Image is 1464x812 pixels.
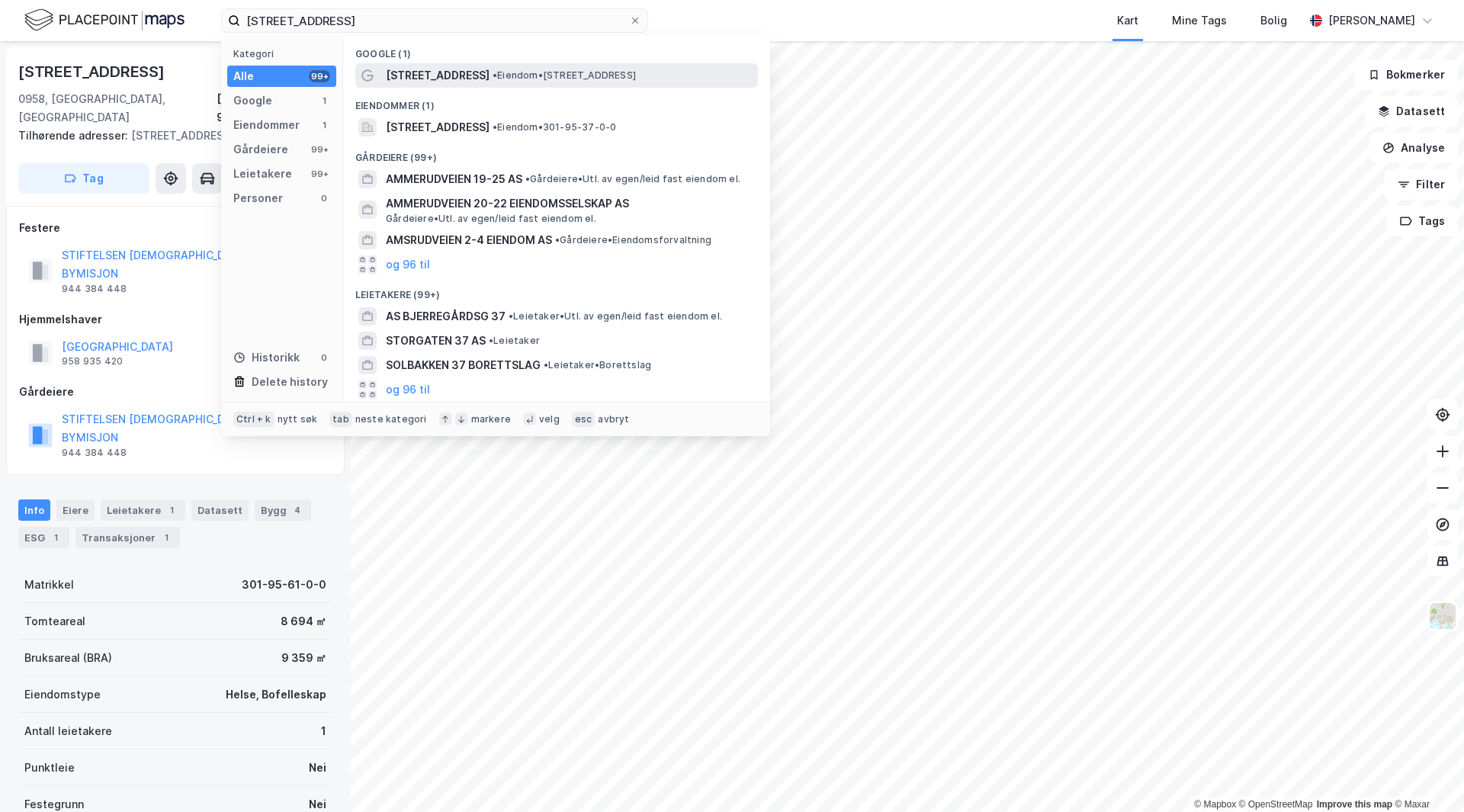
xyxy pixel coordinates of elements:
div: velg [539,413,560,425]
div: Gårdeiere [19,383,332,401]
span: AS BJERREGÅRDSG 37 [386,307,506,326]
div: Helse, Bofelleskap [226,685,326,704]
span: Gårdeiere • Utl. av egen/leid fast eiendom el. [386,213,596,225]
div: Alle [233,67,254,85]
span: Eiendom • [STREET_ADDRESS] [493,69,636,82]
div: Eiendommer (1) [343,88,770,115]
div: Leietakere (99+) [343,277,770,304]
div: nytt søk [278,413,318,425]
button: og 96 til [386,380,430,399]
a: OpenStreetMap [1239,799,1313,810]
span: • [555,234,560,246]
div: Festere [19,219,332,237]
span: • [493,121,497,133]
div: 0 [318,351,330,364]
div: [GEOGRAPHIC_DATA], 95/61 [217,90,332,127]
div: esc [572,412,596,427]
button: Analyse [1369,133,1458,163]
div: [STREET_ADDRESS] [18,59,168,84]
div: 958 935 420 [62,355,123,367]
span: Tilhørende adresser: [18,129,131,142]
div: 99+ [309,70,330,82]
button: Tags [1387,206,1458,236]
span: Eiendom • 301-95-37-0-0 [493,121,616,133]
div: 0 [318,192,330,204]
span: AMMERUDVEIEN 19-25 AS [386,170,522,188]
div: Leietakere [101,499,185,521]
div: tab [329,412,352,427]
div: Google [233,91,272,110]
div: [PERSON_NAME] [1328,11,1415,30]
span: AMSRUDVEIEN 2-4 EIENDOM AS [386,231,552,249]
div: 1 [164,502,179,518]
div: Kategori [233,48,336,59]
span: • [489,335,493,346]
div: 301-95-61-0-0 [242,576,326,594]
input: Søk på adresse, matrikkel, gårdeiere, leietakere eller personer [240,9,629,32]
div: Personer [233,189,283,207]
div: Bruksareal (BRA) [24,649,112,667]
img: logo.f888ab2527a4732fd821a326f86c7f29.svg [24,7,185,34]
div: 944 384 448 [62,447,127,459]
button: Tag [18,163,149,194]
button: Filter [1385,169,1458,200]
span: [STREET_ADDRESS] [386,66,490,85]
div: neste kategori [355,413,427,425]
div: 1 [159,530,174,545]
div: Hjemmelshaver [19,310,332,329]
div: 1 [318,95,330,107]
div: ESG [18,527,69,548]
div: Matrikkel [24,576,74,594]
div: Eiere [56,499,95,521]
div: avbryt [598,413,629,425]
div: Mine Tags [1172,11,1227,30]
div: Eiendommer [233,116,300,134]
div: markere [471,413,511,425]
div: Nei [309,759,326,777]
div: Ctrl + k [233,412,274,427]
div: 9 359 ㎡ [281,649,326,667]
div: Bygg [255,499,311,521]
span: Leietaker • Utl. av egen/leid fast eiendom el. [509,310,722,323]
div: 4 [290,502,305,518]
span: AMMERUDVEIEN 20-22 EIENDOMSSELSKAP AS [386,194,752,213]
div: Leietakere [233,165,292,183]
div: 1 [318,119,330,131]
span: Leietaker • Borettslag [544,359,651,371]
div: Google (1) [343,36,770,63]
div: 0958, [GEOGRAPHIC_DATA], [GEOGRAPHIC_DATA] [18,90,217,127]
div: 1 [321,722,326,740]
span: Gårdeiere • Utl. av egen/leid fast eiendom el. [525,173,740,185]
span: • [525,173,530,185]
div: Gårdeiere (99+) [343,140,770,167]
div: Kart [1117,11,1138,30]
div: Datasett [191,499,249,521]
img: Z [1428,602,1457,631]
button: Datasett [1365,96,1458,127]
div: 99+ [309,143,330,156]
span: • [493,69,497,81]
button: og 96 til [386,255,430,274]
div: Punktleie [24,759,75,777]
iframe: Chat Widget [1388,739,1464,812]
a: Improve this map [1317,799,1392,810]
div: 1 [48,530,63,545]
div: 8 694 ㎡ [281,612,326,631]
span: • [509,310,513,322]
div: [STREET_ADDRESS] [18,127,320,145]
span: STORGATEN 37 AS [386,332,486,350]
span: SOLBAKKEN 37 BORETTSLAG [386,356,541,374]
span: Gårdeiere • Eiendomsforvaltning [555,234,711,246]
span: [STREET_ADDRESS] [386,118,490,136]
div: Gårdeiere [233,140,288,159]
div: 944 384 448 [62,283,127,295]
span: • [544,359,548,371]
a: Mapbox [1194,799,1236,810]
div: Historikk [233,348,300,367]
div: Delete history [252,373,328,391]
div: Bolig [1260,11,1287,30]
span: Leietaker [489,335,540,347]
div: Tomteareal [24,612,85,631]
div: Eiendomstype [24,685,101,704]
